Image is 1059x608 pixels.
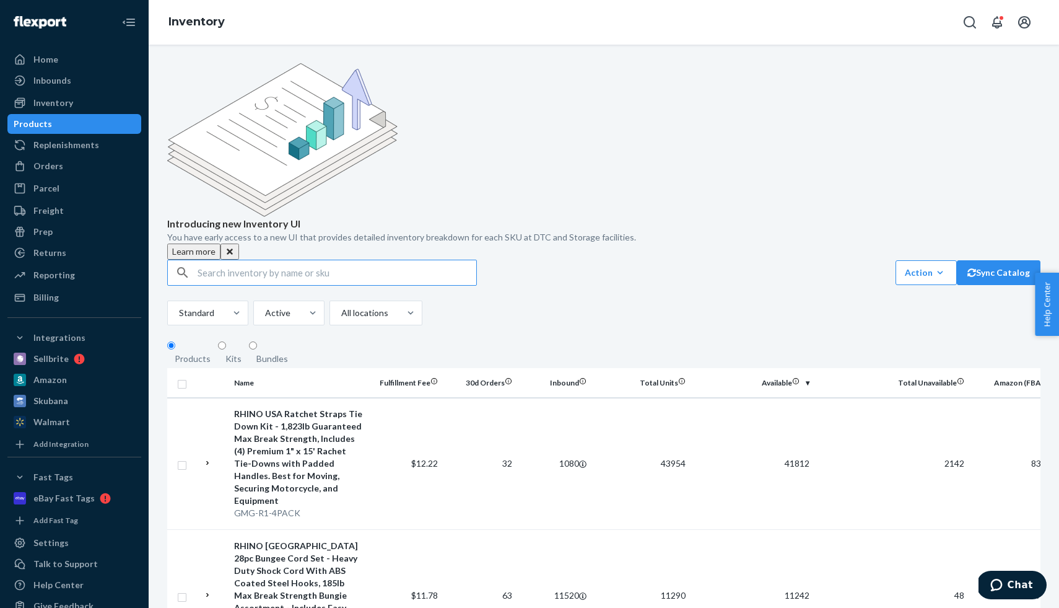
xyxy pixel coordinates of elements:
a: Freight [7,201,141,221]
iframe: Opens a widget where you can chat to one of our agents [978,571,1047,602]
a: Reporting [7,265,141,285]
td: 32 [443,398,517,530]
button: Integrations [7,328,141,348]
div: Reporting [33,269,75,281]
button: Action [896,260,957,285]
div: GMG-R1-4PACK [234,507,364,519]
div: eBay Fast Tags [33,492,95,504]
div: Inbounds [33,74,71,87]
div: Replenishments [33,139,99,151]
a: Help Center [7,575,141,595]
a: Sellbrite [7,349,141,369]
button: Open Search Box [957,10,982,35]
div: Amazon [33,374,67,386]
input: Kits [218,341,226,350]
button: Sync Catalog [957,260,1040,285]
span: 11290 [661,590,686,601]
span: 2142 [944,458,964,469]
a: Settings [7,533,141,553]
span: 41812 [785,458,809,469]
div: Fast Tags [33,471,73,483]
div: Talk to Support [33,558,98,570]
button: Close [220,244,239,260]
button: Help Center [1035,273,1059,336]
div: Products [175,353,211,365]
input: All locations [340,307,341,319]
button: Fast Tags [7,467,141,487]
div: Skubana [33,395,68,407]
a: Add Fast Tag [7,513,141,528]
a: Inbounds [7,71,141,90]
button: Close Navigation [116,10,141,35]
input: Bundles [249,341,257,350]
div: Add Fast Tag [33,515,78,526]
div: Settings [33,537,69,549]
div: Home [33,53,58,66]
a: eBay Fast Tags [7,488,141,508]
div: Parcel [33,182,59,195]
div: Action [905,267,948,279]
input: Products [167,341,175,350]
th: 30d Orders [443,368,517,398]
button: Open notifications [985,10,1009,35]
a: Inventory [168,15,225,29]
div: Freight [33,205,64,217]
th: Total Unavailable [814,368,969,398]
button: Open account menu [1012,10,1037,35]
div: Returns [33,247,66,259]
th: Name [229,368,368,398]
div: Prep [33,226,53,238]
span: $11.78 [411,590,438,601]
a: Amazon [7,370,141,390]
td: 1080 [517,398,591,530]
span: 43954 [661,458,686,469]
ol: breadcrumbs [159,4,235,40]
th: Fulfillment Fee [368,368,443,398]
input: Standard [178,307,179,319]
button: Talk to Support [7,554,141,574]
input: Active [264,307,265,319]
span: $12.22 [411,458,438,469]
div: Integrations [33,332,85,344]
a: Inventory [7,93,141,113]
a: Home [7,50,141,69]
span: 48 [954,590,964,601]
a: Billing [7,288,141,307]
p: Introducing new Inventory UI [167,217,1040,231]
div: RHINO USA Ratchet Straps Tie Down Kit - 1,823lb Guaranteed Max Break Strength, Includes (4) Premi... [234,408,364,507]
th: Available [691,368,814,398]
a: Prep [7,222,141,242]
td: 8304 [969,398,1056,530]
a: Returns [7,243,141,263]
th: Inbound [517,368,591,398]
img: Flexport logo [14,16,66,29]
div: Bundles [256,353,288,365]
div: Help Center [33,579,84,591]
a: Orders [7,156,141,176]
a: Products [7,114,141,134]
th: Total Units [591,368,691,398]
p: You have early access to a new UI that provides detailed inventory breakdown for each SKU at DTC ... [167,231,1040,244]
a: Parcel [7,178,141,198]
a: Replenishments [7,135,141,155]
img: new-reports-banner-icon.82668bd98b6a51aee86340f2a7b77ae3.png [167,63,398,217]
a: Skubana [7,391,141,411]
div: Orders [33,160,63,172]
button: Learn more [167,244,220,260]
input: Search inventory by name or sku [198,260,476,285]
a: Add Integration [7,437,141,452]
div: Sellbrite [33,353,69,365]
span: 11242 [785,590,809,601]
div: Add Integration [33,439,89,449]
div: Billing [33,291,59,304]
div: Walmart [33,416,70,428]
a: Walmart [7,412,141,432]
th: Amazon (FBA) [969,368,1056,398]
div: Kits [225,353,242,365]
div: Inventory [33,97,73,109]
div: Products [14,118,52,130]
